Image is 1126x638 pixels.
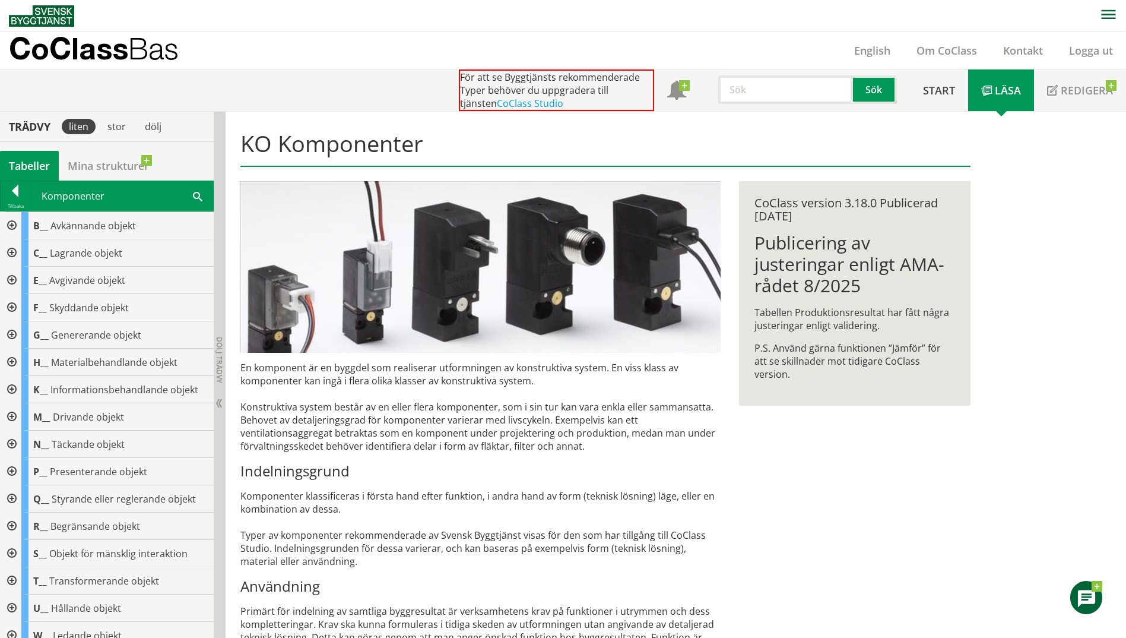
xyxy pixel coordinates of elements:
[1061,83,1113,97] span: Redigera
[193,189,202,202] span: Sök i tabellen
[33,274,47,287] span: E__
[53,410,124,424] span: Drivande objekt
[754,342,954,381] p: P.S. Använd gärna funktionen ”Jämför” för att se skillnader mot tidigare CoClass version.
[990,43,1056,58] a: Kontakt
[128,31,179,66] span: Bas
[33,301,47,314] span: F__
[33,356,49,369] span: H__
[50,520,140,533] span: Begränsande objekt
[240,462,721,480] h3: Indelningsgrund
[51,602,121,615] span: Hållande objekt
[33,247,47,260] span: C__
[52,438,125,451] span: Täckande objekt
[49,574,159,588] span: Transformerande objekt
[31,181,213,211] div: Komponenter
[2,120,57,133] div: Trädvy
[50,465,147,478] span: Presenterande objekt
[33,492,49,506] span: Q__
[754,306,954,332] p: Tabellen Produktionsresultat har fått några justeringar enligt validering.
[968,70,1034,111] a: Läsa
[100,119,133,134] div: stor
[33,574,47,588] span: T__
[1056,43,1126,58] a: Logga ut
[459,70,654,111] div: För att se Byggtjänsts rekommenderade Typer behöver du uppgradera till tjänsten
[240,181,721,353] img: pilotventiler.jpg
[903,43,990,58] a: Om CoClass
[50,219,136,232] span: Avkännande objekt
[50,383,198,396] span: Informationsbehandlande objekt
[853,75,897,104] button: Sök
[49,301,129,314] span: Skyddande objekt
[52,492,196,506] span: Styrande eller reglerande objekt
[33,219,48,232] span: B__
[51,356,177,369] span: Materialbehandlande objekt
[33,465,47,478] span: P__
[995,83,1021,97] span: Läsa
[497,97,563,110] a: CoClass Studio
[9,32,204,69] a: CoClassBas
[841,43,903,58] a: English
[33,547,47,560] span: S__
[9,42,179,55] p: CoClass
[33,329,49,342] span: G__
[923,83,955,97] span: Start
[33,410,50,424] span: M__
[910,70,968,111] a: Start
[754,232,954,296] h1: Publicering av justeringar enligt AMA-rådet 8/2025
[49,547,188,560] span: Objekt för mänsklig interaktion
[62,119,96,134] div: liten
[214,337,224,383] span: Dölj trädvy
[33,438,49,451] span: N__
[718,75,853,104] input: Sök
[33,383,48,396] span: K__
[754,197,954,223] div: CoClass version 3.18.0 Publicerad [DATE]
[1034,70,1126,111] a: Redigera
[49,274,125,287] span: Avgivande objekt
[9,5,74,27] img: Svensk Byggtjänst
[138,119,169,134] div: dölj
[240,577,721,595] h3: Användning
[51,329,141,342] span: Genererande objekt
[59,151,158,181] a: Mina strukturer
[667,82,686,101] span: Notifikationer
[240,130,970,167] h1: KO Komponenter
[50,247,122,260] span: Lagrande objekt
[33,520,48,533] span: R__
[33,602,49,615] span: U__
[1,201,30,211] div: Tillbaka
